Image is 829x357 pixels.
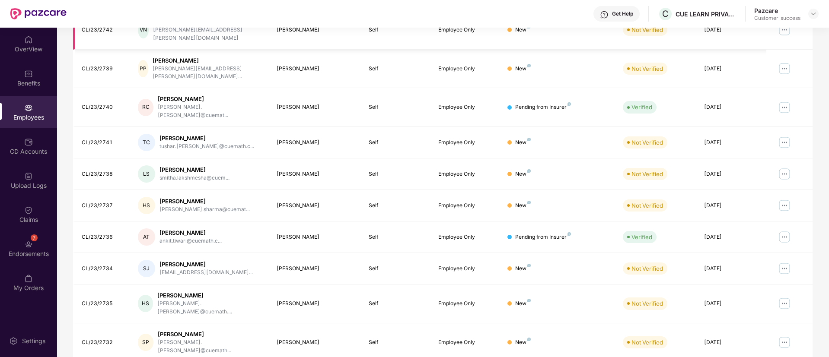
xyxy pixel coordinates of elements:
[277,103,355,111] div: [PERSON_NAME]
[369,202,424,210] div: Self
[438,233,494,241] div: Employee Only
[631,299,663,308] div: Not Verified
[662,9,669,19] span: C
[515,65,531,73] div: New
[704,233,759,241] div: [DATE]
[369,265,424,273] div: Self
[369,170,424,178] div: Self
[438,170,494,178] div: Employee Only
[515,233,571,241] div: Pending from Insurer
[159,134,254,142] div: [PERSON_NAME]
[9,337,18,345] img: svg+xml;base64,PHN2ZyBpZD0iU2V0dGluZy0yMHgyMCIgeG1sbnM9Imh0dHA6Ly93d3cudzMub3JnLzIwMDAvc3ZnIiB3aW...
[277,170,355,178] div: [PERSON_NAME]
[527,299,531,302] img: svg+xml;base64,PHN2ZyB4bWxucz0iaHR0cDovL3d3dy53My5vcmcvMjAwMC9zdmciIHdpZHRoPSI4IiBoZWlnaHQ9IjgiIH...
[704,139,759,147] div: [DATE]
[778,297,791,310] img: manageButton
[138,260,155,277] div: SJ
[159,229,222,237] div: [PERSON_NAME]
[778,136,791,149] img: manageButton
[778,230,791,244] img: manageButton
[438,202,494,210] div: Employee Only
[369,26,424,34] div: Self
[527,264,531,267] img: svg+xml;base64,PHN2ZyB4bWxucz0iaHR0cDovL3d3dy53My5vcmcvMjAwMC9zdmciIHdpZHRoPSI4IiBoZWlnaHQ9IjgiIH...
[138,295,153,312] div: HS
[82,265,124,273] div: CL/23/2734
[612,10,633,17] div: Get Help
[158,95,262,103] div: [PERSON_NAME]
[515,338,531,347] div: New
[31,234,38,241] div: 7
[369,65,424,73] div: Self
[82,139,124,147] div: CL/23/2741
[527,64,531,67] img: svg+xml;base64,PHN2ZyB4bWxucz0iaHR0cDovL3d3dy53My5vcmcvMjAwMC9zdmciIHdpZHRoPSI4IiBoZWlnaHQ9IjgiIH...
[515,265,531,273] div: New
[19,337,48,345] div: Settings
[778,262,791,275] img: manageButton
[369,300,424,308] div: Self
[138,99,154,116] div: RC
[24,206,33,215] img: svg+xml;base64,PHN2ZyBpZD0iQ2xhaW0iIHhtbG5zPSJodHRwOi8vd3d3LnczLm9yZy8yMDAwL3N2ZyIgd2lkdGg9IjIwIi...
[158,338,263,355] div: [PERSON_NAME].[PERSON_NAME]@cuemath...
[527,138,531,141] img: svg+xml;base64,PHN2ZyB4bWxucz0iaHR0cDovL3d3dy53My5vcmcvMjAwMC9zdmciIHdpZHRoPSI4IiBoZWlnaHQ9IjgiIH...
[704,202,759,210] div: [DATE]
[82,103,124,111] div: CL/23/2740
[138,334,153,351] div: SP
[277,139,355,147] div: [PERSON_NAME]
[159,205,250,214] div: [PERSON_NAME].sharma@cuemat...
[631,103,652,111] div: Verified
[438,300,494,308] div: Employee Only
[24,240,33,249] img: svg+xml;base64,PHN2ZyBpZD0iRW5kb3JzZW1lbnRzIiB4bWxucz0iaHR0cDovL3d3dy53My5vcmcvMjAwMC9zdmciIHdpZH...
[24,35,33,44] img: svg+xml;base64,PHN2ZyBpZD0iSG9tZSIgeG1sbnM9Imh0dHA6Ly93d3cudzMub3JnLzIwMDAvc3ZnIiB3aWR0aD0iMjAiIG...
[82,338,124,347] div: CL/23/2732
[631,138,663,147] div: Not Verified
[369,233,424,241] div: Self
[631,64,663,73] div: Not Verified
[82,202,124,210] div: CL/23/2737
[754,6,800,15] div: Pazcare
[704,103,759,111] div: [DATE]
[159,166,230,174] div: [PERSON_NAME]
[24,70,33,78] img: svg+xml;base64,PHN2ZyBpZD0iQmVuZWZpdHMiIHhtbG5zPSJodHRwOi8vd3d3LnczLm9yZy8yMDAwL3N2ZyIgd2lkdGg9Ij...
[778,101,791,114] img: manageButton
[631,264,663,273] div: Not Verified
[778,199,791,212] img: manageButton
[778,335,791,349] img: manageButton
[153,26,263,42] div: [PERSON_NAME][EMAIL_ADDRESS][PERSON_NAME][DOMAIN_NAME]
[515,300,531,308] div: New
[515,103,571,111] div: Pending from Insurer
[24,172,33,180] img: svg+xml;base64,PHN2ZyBpZD0iVXBsb2FkX0xvZ3MiIGRhdGEtbmFtZT0iVXBsb2FkIExvZ3MiIHhtbG5zPSJodHRwOi8vd3...
[704,265,759,273] div: [DATE]
[631,338,663,347] div: Not Verified
[600,10,609,19] img: svg+xml;base64,PHN2ZyBpZD0iSGVscC0zMngzMiIgeG1sbnM9Imh0dHA6Ly93d3cudzMub3JnLzIwMDAvc3ZnIiB3aWR0aD...
[138,165,155,183] div: LS
[24,104,33,112] img: svg+xml;base64,PHN2ZyBpZD0iRW1wbG95ZWVzIiB4bWxucz0iaHR0cDovL3d3dy53My5vcmcvMjAwMC9zdmciIHdpZHRoPS...
[527,201,531,204] img: svg+xml;base64,PHN2ZyB4bWxucz0iaHR0cDovL3d3dy53My5vcmcvMjAwMC9zdmciIHdpZHRoPSI4IiBoZWlnaHQ9IjgiIH...
[527,338,531,341] img: svg+xml;base64,PHN2ZyB4bWxucz0iaHR0cDovL3d3dy53My5vcmcvMjAwMC9zdmciIHdpZHRoPSI4IiBoZWlnaHQ9IjgiIH...
[138,134,155,151] div: TC
[369,139,424,147] div: Self
[157,291,262,300] div: [PERSON_NAME]
[631,233,652,241] div: Verified
[277,65,355,73] div: [PERSON_NAME]
[438,103,494,111] div: Employee Only
[82,26,124,34] div: CL/23/2742
[810,10,817,17] img: svg+xml;base64,PHN2ZyBpZD0iRHJvcGRvd24tMzJ4MzIiIHhtbG5zPSJodHRwOi8vd3d3LnczLm9yZy8yMDAwL3N2ZyIgd2...
[369,103,424,111] div: Self
[82,300,124,308] div: CL/23/2735
[82,170,124,178] div: CL/23/2738
[631,201,663,210] div: Not Verified
[138,60,149,77] div: PP
[277,26,355,34] div: [PERSON_NAME]
[159,197,250,205] div: [PERSON_NAME]
[568,232,571,236] img: svg+xml;base64,PHN2ZyB4bWxucz0iaHR0cDovL3d3dy53My5vcmcvMjAwMC9zdmciIHdpZHRoPSI4IiBoZWlnaHQ9IjgiIH...
[438,338,494,347] div: Employee Only
[704,338,759,347] div: [DATE]
[159,142,254,151] div: tushar.[PERSON_NAME]@cuemath.c...
[778,62,791,76] img: manageButton
[527,169,531,173] img: svg+xml;base64,PHN2ZyB4bWxucz0iaHR0cDovL3d3dy53My5vcmcvMjAwMC9zdmciIHdpZHRoPSI4IiBoZWlnaHQ9IjgiIH...
[704,300,759,308] div: [DATE]
[138,21,149,38] div: VN
[515,202,531,210] div: New
[24,138,33,146] img: svg+xml;base64,PHN2ZyBpZD0iQ0RfQWNjb3VudHMiIGRhdGEtbmFtZT0iQ0QgQWNjb3VudHMiIHhtbG5zPSJodHRwOi8vd3...
[515,26,531,34] div: New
